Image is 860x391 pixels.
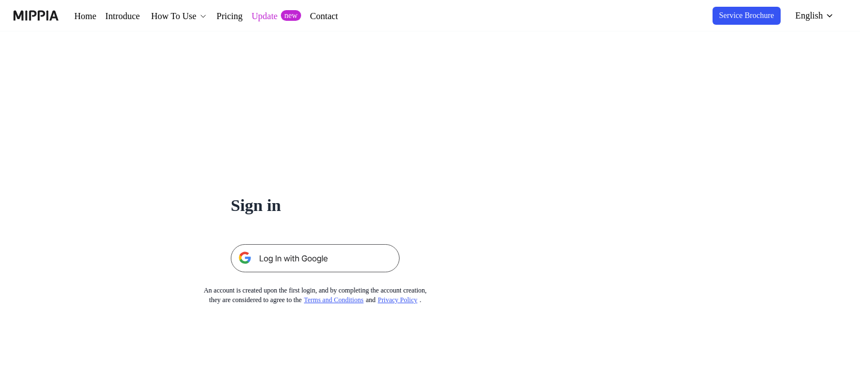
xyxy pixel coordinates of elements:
a: Pricing [230,10,258,23]
h1: Sign in [231,194,400,217]
a: Privacy Policy [392,296,435,304]
div: An account is created upon the first login, and by completing the account creation, they are cons... [185,286,446,305]
a: Update [267,10,297,23]
div: new [301,10,322,21]
a: Home [74,10,98,23]
div: English [792,9,825,23]
button: How To Use [157,10,221,23]
img: 구글 로그인 버튼 [231,244,400,272]
a: Terms and Conditions [305,296,375,304]
div: How To Use [157,10,212,23]
a: Contact [332,10,365,23]
a: Introduce [107,10,148,23]
button: English [785,5,841,27]
button: Service Brochure [704,7,780,25]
